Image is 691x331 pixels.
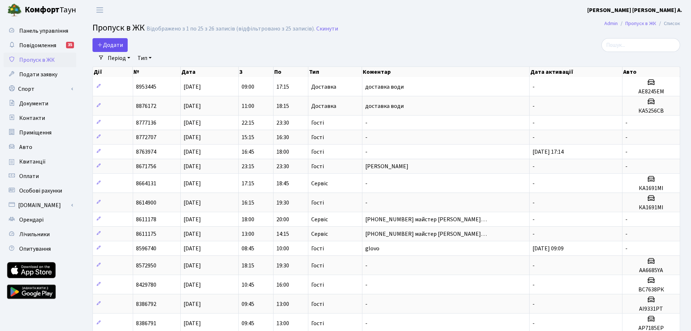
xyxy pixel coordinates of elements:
span: [DATE] [184,281,201,289]
span: 16:00 [276,281,289,289]
a: Панель управління [4,24,76,38]
a: Admin [604,20,618,27]
span: 15:15 [242,133,254,141]
span: 8611175 [136,230,156,238]
span: - [625,119,628,127]
a: [DOMAIN_NAME] [4,198,76,213]
span: Доставка [311,84,336,90]
span: Таун [25,4,76,16]
li: Список [656,20,680,28]
span: [DATE] 09:09 [532,245,564,253]
button: Переключити навігацію [91,4,109,16]
a: Період [105,52,133,64]
span: [DATE] [184,300,201,308]
span: - [532,83,535,91]
h5: АІ9331РТ [625,306,677,312]
span: Оплати [19,172,39,180]
span: Опитування [19,245,51,253]
span: Особові рахунки [19,187,62,195]
span: Сервіс [311,231,328,237]
a: Лічильники [4,227,76,242]
h5: АЕ8245ЕМ [625,88,677,95]
span: 16:15 [242,199,254,207]
span: - [532,230,535,238]
a: Пропуск в ЖК [4,53,76,67]
span: 22:15 [242,119,254,127]
span: - [532,300,535,308]
span: Квитанції [19,158,46,166]
span: 13:00 [276,300,289,308]
a: Подати заявку [4,67,76,82]
span: 10:45 [242,281,254,289]
span: [DATE] [184,245,201,253]
span: [DATE] [184,119,201,127]
b: [PERSON_NAME] [PERSON_NAME] А. [587,6,682,14]
th: Дії [93,67,133,77]
a: Особові рахунки [4,183,76,198]
span: Гості [311,134,324,140]
img: logo.png [7,3,22,17]
nav: breadcrumb [593,16,691,31]
th: По [273,67,308,77]
h5: КА1691МІ [625,185,677,192]
span: [DATE] 17:14 [532,148,564,156]
span: 17:15 [276,83,289,91]
h5: AA6685YA [625,267,677,274]
span: [DATE] [184,83,201,91]
span: 8876172 [136,102,156,110]
a: Авто [4,140,76,154]
span: [DATE] [184,148,201,156]
span: Гості [311,320,324,326]
span: Документи [19,100,48,108]
a: Пропуск в ЖК [625,20,656,27]
span: - [365,281,367,289]
span: Гості [311,263,324,269]
span: 16:45 [242,148,254,156]
span: доставка води [365,83,404,91]
span: [DATE] [184,179,201,187]
span: Гості [311,246,324,251]
span: 11:00 [242,102,254,110]
a: Опитування [4,242,76,256]
div: 35 [66,42,74,48]
span: - [625,230,628,238]
span: Гості [311,200,324,206]
span: glovo [365,245,379,253]
span: Гості [311,149,324,155]
span: Авто [19,143,32,151]
span: 13:00 [242,230,254,238]
span: 17:15 [242,179,254,187]
h5: КА1691МІ [625,204,677,211]
span: - [532,262,535,270]
span: 8763974 [136,148,156,156]
h5: ВС7638РК [625,286,677,293]
th: Дата [181,67,239,77]
span: [DATE] [184,162,201,170]
span: 8386792 [136,300,156,308]
a: [PERSON_NAME] [PERSON_NAME] А. [587,6,682,15]
span: - [365,148,367,156]
span: 18:15 [276,102,289,110]
span: Сервіс [311,217,328,222]
span: [PHONE_NUMBER] майстер [PERSON_NAME]… [365,230,487,238]
span: доставка води [365,102,404,110]
span: - [365,179,367,187]
span: - [365,199,367,207]
th: Тип [308,67,362,77]
span: 20:00 [276,215,289,223]
span: 8614900 [136,199,156,207]
span: - [625,133,628,141]
th: Дата активації [530,67,622,77]
span: 8671756 [136,162,156,170]
span: Гості [311,282,324,288]
span: 18:45 [276,179,289,187]
span: Лічильники [19,230,50,238]
span: [DATE] [184,230,201,238]
span: - [625,245,628,253]
span: 19:30 [276,262,289,270]
a: Орендарі [4,213,76,227]
a: Оплати [4,169,76,183]
span: - [532,281,535,289]
span: [DATE] [184,319,201,327]
a: Документи [4,96,76,111]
